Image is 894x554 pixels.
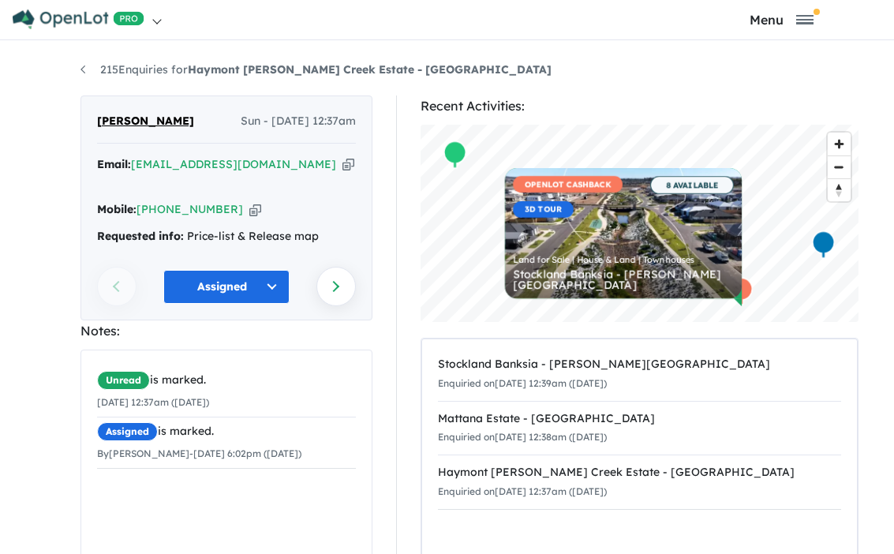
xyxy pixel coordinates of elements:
[438,401,841,456] a: Mattana Estate - [GEOGRAPHIC_DATA]Enquiried on[DATE] 12:38am ([DATE])
[729,277,753,306] div: Map marker
[97,371,150,390] span: Unread
[438,455,841,510] a: Haymont [PERSON_NAME] Creek Estate - [GEOGRAPHIC_DATA]Enquiried on[DATE] 12:37am ([DATE])
[438,463,841,482] div: Haymont [PERSON_NAME] Creek Estate - [GEOGRAPHIC_DATA]
[97,447,301,459] small: By [PERSON_NAME] - [DATE] 6:02pm ([DATE])
[97,112,194,131] span: [PERSON_NAME]
[443,140,466,170] div: Map marker
[828,155,851,178] button: Zoom out
[513,176,623,193] span: OPENLOT CASHBACK
[811,230,835,260] div: Map marker
[137,202,243,216] a: [PHONE_NUMBER]
[513,201,574,218] span: 3D TOUR
[505,168,742,298] a: OPENLOT CASHBACK3D TOUR 8 AVAILABLE Land for Sale | House & Land | Townhouses Stockland Banksia -...
[80,62,552,77] a: 215Enquiries forHaymont [PERSON_NAME] Creek Estate - [GEOGRAPHIC_DATA]
[438,485,607,497] small: Enquiried on [DATE] 12:37am ([DATE])
[438,355,841,374] div: Stockland Banksia - [PERSON_NAME][GEOGRAPHIC_DATA]
[249,201,261,218] button: Copy
[513,268,734,290] div: Stockland Banksia - [PERSON_NAME][GEOGRAPHIC_DATA]
[421,125,858,322] canvas: Map
[438,431,607,443] small: Enquiried on [DATE] 12:38am ([DATE])
[828,179,851,201] span: Reset bearing to north
[421,95,858,117] div: Recent Activities:
[97,371,356,390] div: is marked.
[97,229,184,243] strong: Requested info:
[131,157,336,171] a: [EMAIL_ADDRESS][DOMAIN_NAME]
[828,178,851,201] button: Reset bearing to north
[80,61,814,80] nav: breadcrumb
[672,12,890,27] button: Toggle navigation
[97,157,131,171] strong: Email:
[342,156,354,173] button: Copy
[828,156,851,178] span: Zoom out
[97,396,209,408] small: [DATE] 12:37am ([DATE])
[828,133,851,155] button: Zoom in
[97,202,137,216] strong: Mobile:
[188,62,552,77] strong: Haymont [PERSON_NAME] Creek Estate - [GEOGRAPHIC_DATA]
[438,377,607,389] small: Enquiried on [DATE] 12:39am ([DATE])
[13,9,144,29] img: Openlot PRO Logo White
[241,112,356,131] span: Sun - [DATE] 12:37am
[163,270,290,304] button: Assigned
[438,410,841,429] div: Mattana Estate - [GEOGRAPHIC_DATA]
[97,422,158,441] span: Assigned
[80,320,372,342] div: Notes:
[97,227,356,246] div: Price-list & Release map
[513,256,734,264] div: Land for Sale | House & Land | Townhouses
[97,422,356,441] div: is marked.
[438,347,841,402] a: Stockland Banksia - [PERSON_NAME][GEOGRAPHIC_DATA]Enquiried on[DATE] 12:39am ([DATE])
[650,176,734,194] span: 8 AVAILABLE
